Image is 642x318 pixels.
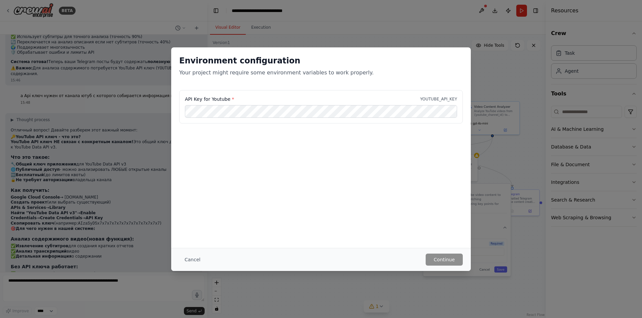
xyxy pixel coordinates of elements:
p: YOUTUBE_API_KEY [420,96,457,102]
button: Cancel [179,254,206,266]
p: Your project might require some environment variables to work properly. [179,69,463,77]
button: Continue [426,254,463,266]
h2: Environment configuration [179,55,463,66]
label: API Key for Youtube [185,96,234,102]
